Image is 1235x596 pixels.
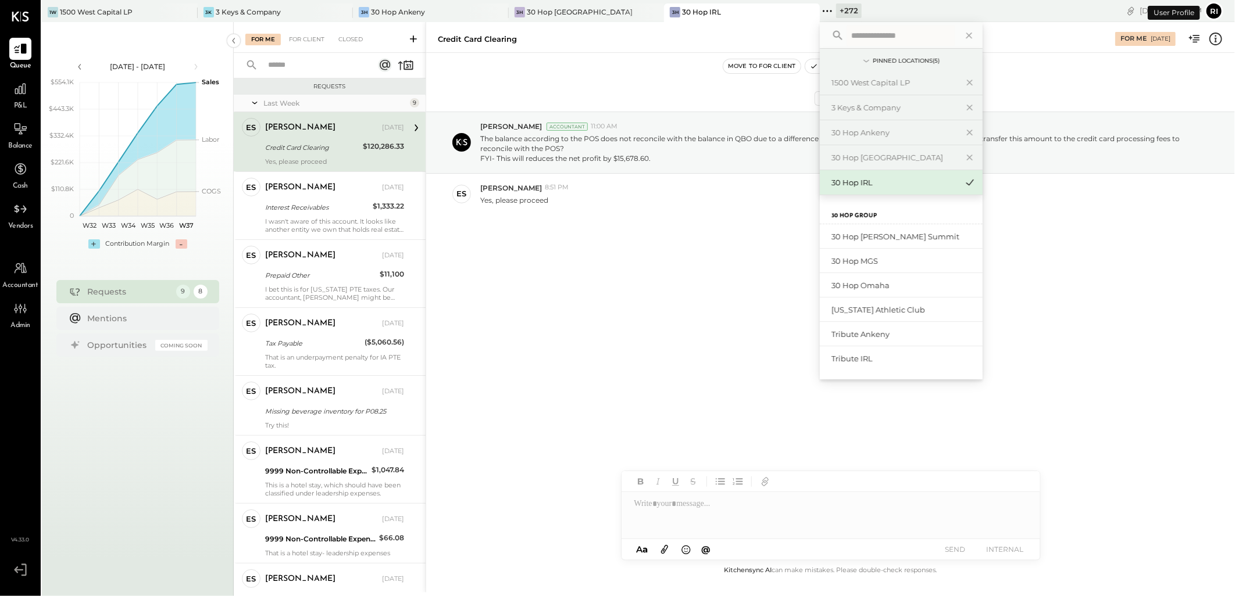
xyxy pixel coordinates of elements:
[651,474,666,489] button: Italic
[88,239,100,249] div: +
[686,474,701,489] button: Strikethrough
[88,339,149,351] div: Opportunities
[1140,5,1202,16] div: [DATE]
[682,7,721,17] div: 30 Hop IRL
[283,34,330,45] div: For Client
[831,127,957,138] div: 30 Hop Ankeny
[202,187,221,195] text: COGS
[1125,5,1137,17] div: copy link
[713,474,728,489] button: Unordered List
[70,211,74,220] text: 0
[265,446,335,457] div: [PERSON_NAME]
[247,250,256,261] div: ES
[60,7,133,17] div: 1500 West Capital LP
[245,34,281,45] div: For Me
[8,141,33,152] span: Balance
[382,515,404,524] div: [DATE]
[633,543,652,556] button: Aa
[247,182,256,193] div: ES
[265,353,404,369] div: That is an underpayment penalty for IA PTE tax.
[265,217,404,234] div: I wasn't aware of this account. It looks like another entity we own that holds real estate owes 3...
[382,251,404,260] div: [DATE]
[1,297,40,331] a: Admin
[382,575,404,584] div: [DATE]
[438,34,517,45] div: Credit Card Clearing
[480,195,548,205] p: Yes, please proceed
[1,158,40,192] a: Cash
[1,118,40,152] a: Balance
[380,268,404,280] div: $11,100
[1,38,40,71] a: Queue
[372,464,404,476] div: $1,047.84
[831,280,977,291] div: 30 Hop Omaha
[382,387,404,396] div: [DATE]
[265,573,335,585] div: [PERSON_NAME]
[545,183,569,192] span: 8:51 PM
[265,142,359,153] div: Credit Card Clearing
[723,59,801,73] button: Move to for client
[1,78,40,112] a: P&L
[382,319,404,328] div: [DATE]
[633,474,648,489] button: Bold
[140,221,154,229] text: W35
[202,78,219,86] text: Sales
[51,158,74,166] text: $221.6K
[805,59,854,73] button: Resolve
[480,134,1188,163] p: The balance according to the POS does not reconcile with the balance in QBO due to a difference i...
[591,122,617,131] span: 11:00 AM
[831,231,977,242] div: 30 Hop [PERSON_NAME] Summit
[379,532,404,544] div: $66.08
[333,34,369,45] div: Closed
[701,544,711,555] span: @
[3,281,38,291] span: Accountant
[373,200,404,212] div: $1,333.22
[758,474,773,489] button: Add URL
[265,157,404,166] div: Yes, please proceed
[265,270,376,281] div: Prepaid Other
[8,221,33,232] span: Vendors
[698,542,714,556] button: @
[831,177,957,188] div: 30 Hop IRL
[982,541,1029,557] button: INTERNAL
[51,78,74,86] text: $554.1K
[365,336,404,348] div: ($5,060.56)
[88,286,170,297] div: Requests
[831,212,877,220] label: 30 Hop Group
[106,239,170,249] div: Contribution Margin
[265,202,369,213] div: Interest Receivables
[88,62,187,71] div: [DATE] - [DATE]
[1148,6,1200,20] div: User Profile
[831,304,977,315] div: [US_STATE] Athletic Club
[265,318,335,329] div: [PERSON_NAME]
[359,7,369,17] div: 3H
[382,123,404,132] div: [DATE]
[247,318,256,329] div: ES
[265,250,335,261] div: [PERSON_NAME]
[88,313,202,324] div: Mentions
[247,122,256,133] div: ES
[247,573,256,584] div: ES
[263,98,407,108] div: Last Week
[831,77,957,88] div: 1500 West Capital LP
[10,61,31,71] span: Queue
[831,353,977,364] div: Tribute IRL
[13,181,28,192] span: Cash
[49,131,74,139] text: $332.4K
[831,329,977,340] div: Tribute Ankeny
[10,321,30,331] span: Admin
[48,7,58,17] div: 1W
[730,474,745,489] button: Ordered List
[363,141,404,152] div: $120,286.33
[51,185,74,193] text: $110.8K
[265,386,335,397] div: [PERSON_NAME]
[82,221,96,229] text: W32
[932,541,979,557] button: SEND
[247,446,256,457] div: ES
[815,91,847,106] div: [DATE]
[204,7,214,17] div: 3K
[382,183,404,192] div: [DATE]
[670,7,680,17] div: 3H
[265,549,404,557] div: That is a hotel stay- leadership expenses
[102,221,116,229] text: W33
[265,421,404,429] div: Try this!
